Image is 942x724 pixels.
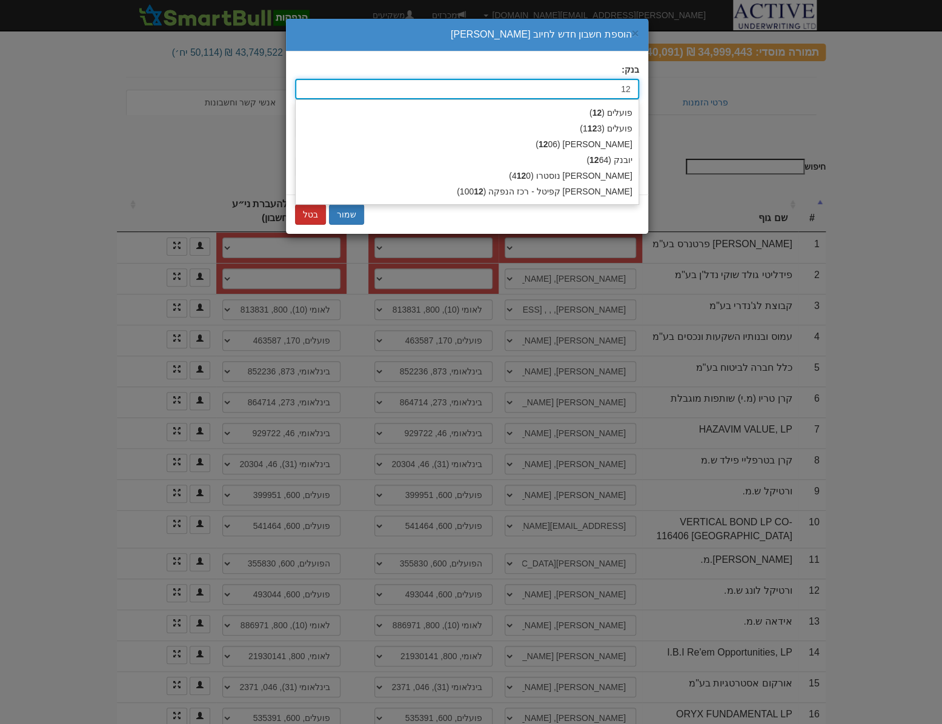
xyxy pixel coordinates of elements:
div: [PERSON_NAME] נוסטרו (4 0) [296,168,639,184]
button: שמור [329,204,364,225]
strong: 12 [539,139,548,149]
button: בטל [295,204,326,225]
label: בנק: [622,64,639,76]
strong: 12 [589,155,599,165]
div: פועלים (1 3) [296,121,639,136]
strong: 12 [517,171,526,181]
div: הוספת חשבון חדש לחיוב [PERSON_NAME] [451,28,631,42]
div: פועלים ( ) [296,105,639,121]
button: × [631,27,639,39]
div: [PERSON_NAME] קפיטל - רכז הנפקה (100 ) [296,184,639,199]
div: יובנק ( 64) [296,152,639,168]
strong: 12 [588,124,597,133]
div: [PERSON_NAME] ( 06) [296,136,639,152]
strong: 12 [592,108,602,118]
input: שם בנק [295,79,639,99]
strong: 12 [474,187,483,196]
